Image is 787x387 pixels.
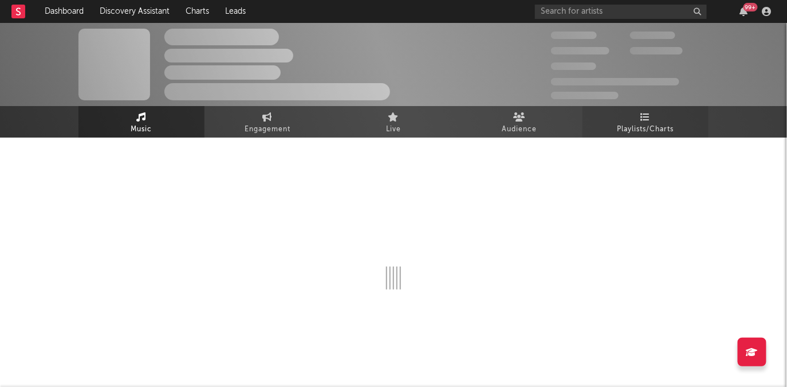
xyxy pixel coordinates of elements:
[204,106,330,138] a: Engagement
[617,123,674,136] span: Playlists/Charts
[78,106,204,138] a: Music
[386,123,401,136] span: Live
[502,123,537,136] span: Audience
[583,106,709,138] a: Playlists/Charts
[630,47,683,54] span: 1,000,000
[740,7,748,16] button: 99+
[551,62,596,70] span: 100,000
[535,5,707,19] input: Search for artists
[330,106,457,138] a: Live
[457,106,583,138] a: Audience
[131,123,152,136] span: Music
[551,32,597,39] span: 300,000
[630,32,675,39] span: 100,000
[551,47,609,54] span: 50,000,000
[551,78,679,85] span: 50,000,000 Monthly Listeners
[245,123,290,136] span: Engagement
[743,3,758,11] div: 99 +
[551,92,619,99] span: Jump Score: 85.0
